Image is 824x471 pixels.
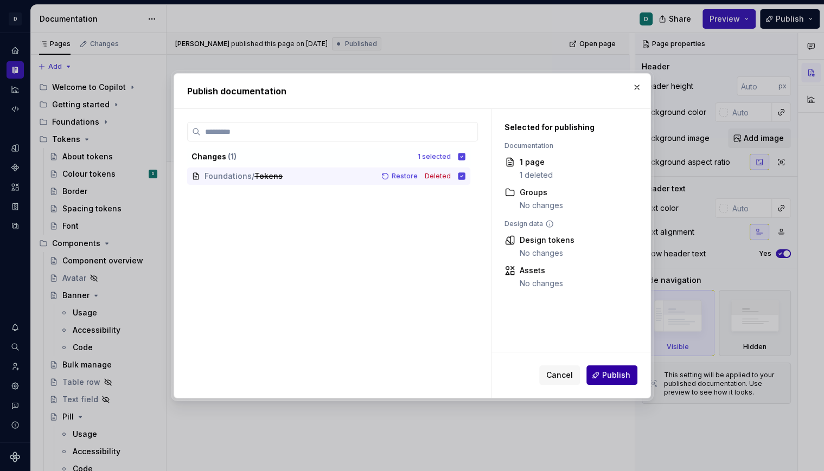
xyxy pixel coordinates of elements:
div: Groups [520,187,563,198]
div: Design tokens [520,235,574,246]
h2: Publish documentation [187,85,637,98]
button: Publish [586,365,637,385]
div: Assets [520,265,563,276]
div: Documentation [504,141,632,150]
div: Changes [191,151,411,162]
span: Tokens [254,171,283,182]
div: 1 page [520,157,553,167]
div: No changes [520,278,563,289]
span: Deleted [425,172,451,180]
div: 1 selected [418,152,451,161]
span: Foundations [205,171,252,182]
div: No changes [520,200,563,211]
div: No changes [520,248,574,259]
button: Cancel [539,365,580,385]
div: Selected for publishing [504,122,632,133]
span: / [252,171,254,182]
span: ( 1 ) [228,152,237,161]
span: Cancel [546,370,573,380]
span: Restore [392,172,418,180]
button: Restore [378,171,423,182]
div: 1 deleted [520,170,553,180]
div: Design data [504,220,632,228]
span: Publish [602,370,630,380]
